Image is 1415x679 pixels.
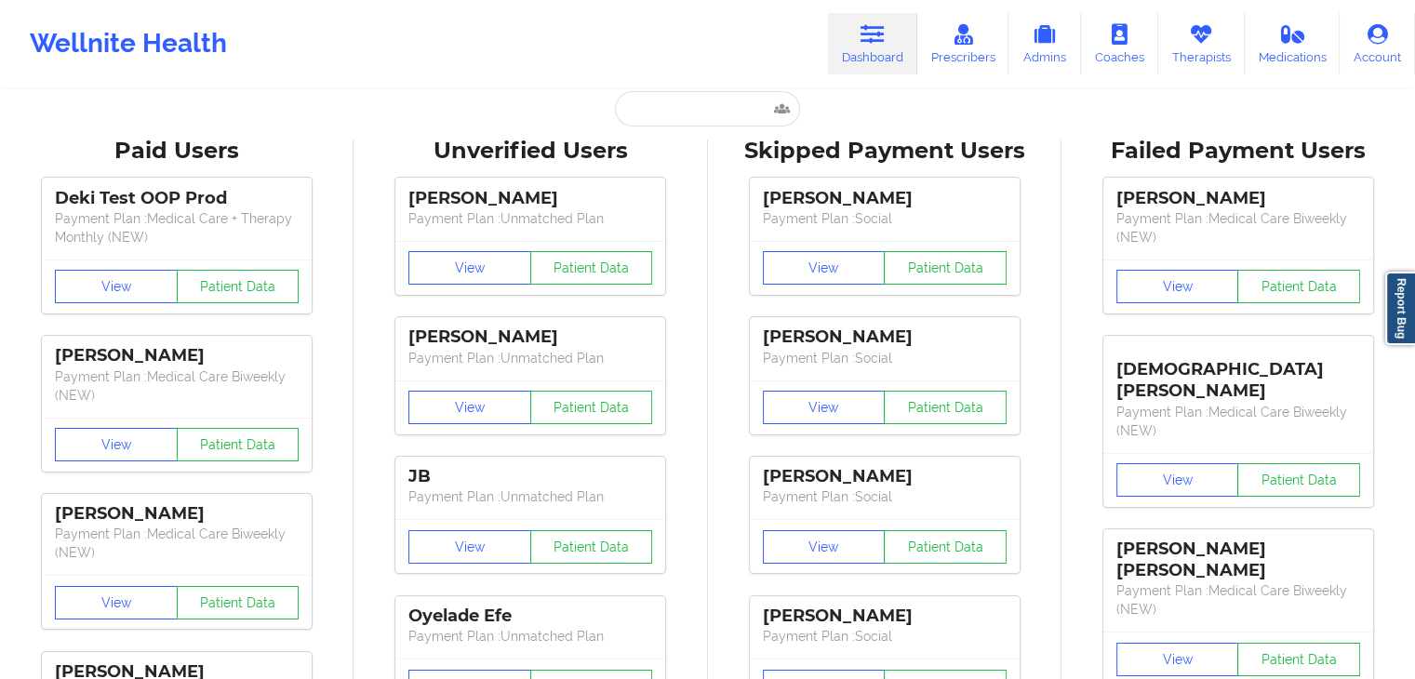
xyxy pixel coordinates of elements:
[1075,137,1402,166] div: Failed Payment Users
[530,251,653,285] button: Patient Data
[763,391,886,424] button: View
[1158,13,1245,74] a: Therapists
[408,188,652,209] div: [PERSON_NAME]
[408,251,531,285] button: View
[763,627,1007,646] p: Payment Plan : Social
[763,466,1007,487] div: [PERSON_NAME]
[408,349,652,367] p: Payment Plan : Unmatched Plan
[1081,13,1158,74] a: Coaches
[1116,463,1239,497] button: View
[55,270,178,303] button: View
[763,487,1007,506] p: Payment Plan : Social
[408,487,652,506] p: Payment Plan : Unmatched Plan
[763,530,886,564] button: View
[763,326,1007,348] div: [PERSON_NAME]
[408,530,531,564] button: View
[177,428,300,461] button: Patient Data
[884,391,1007,424] button: Patient Data
[763,209,1007,228] p: Payment Plan : Social
[763,251,886,285] button: View
[1116,345,1360,402] div: [DEMOGRAPHIC_DATA][PERSON_NAME]
[828,13,917,74] a: Dashboard
[408,326,652,348] div: [PERSON_NAME]
[1116,581,1360,619] p: Payment Plan : Medical Care Biweekly (NEW)
[763,188,1007,209] div: [PERSON_NAME]
[1008,13,1081,74] a: Admins
[55,428,178,461] button: View
[1237,643,1360,676] button: Patient Data
[1116,270,1239,303] button: View
[763,606,1007,627] div: [PERSON_NAME]
[408,466,652,487] div: JB
[763,349,1007,367] p: Payment Plan : Social
[408,209,652,228] p: Payment Plan : Unmatched Plan
[55,209,299,246] p: Payment Plan : Medical Care + Therapy Monthly (NEW)
[55,586,178,619] button: View
[367,137,694,166] div: Unverified Users
[1340,13,1415,74] a: Account
[530,530,653,564] button: Patient Data
[13,137,340,166] div: Paid Users
[530,391,653,424] button: Patient Data
[1237,463,1360,497] button: Patient Data
[884,530,1007,564] button: Patient Data
[55,345,299,366] div: [PERSON_NAME]
[408,627,652,646] p: Payment Plan : Unmatched Plan
[884,251,1007,285] button: Patient Data
[917,13,1009,74] a: Prescribers
[1237,270,1360,303] button: Patient Data
[721,137,1048,166] div: Skipped Payment Users
[408,391,531,424] button: View
[1116,643,1239,676] button: View
[177,586,300,619] button: Patient Data
[55,367,299,405] p: Payment Plan : Medical Care Biweekly (NEW)
[1116,209,1360,246] p: Payment Plan : Medical Care Biweekly (NEW)
[55,525,299,562] p: Payment Plan : Medical Care Biweekly (NEW)
[1245,13,1341,74] a: Medications
[1116,403,1360,440] p: Payment Plan : Medical Care Biweekly (NEW)
[1385,272,1415,345] a: Report Bug
[177,270,300,303] button: Patient Data
[408,606,652,627] div: Oyelade Efe
[55,188,299,209] div: Deki Test OOP Prod
[1116,539,1360,581] div: [PERSON_NAME] [PERSON_NAME]
[1116,188,1360,209] div: [PERSON_NAME]
[55,503,299,525] div: [PERSON_NAME]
